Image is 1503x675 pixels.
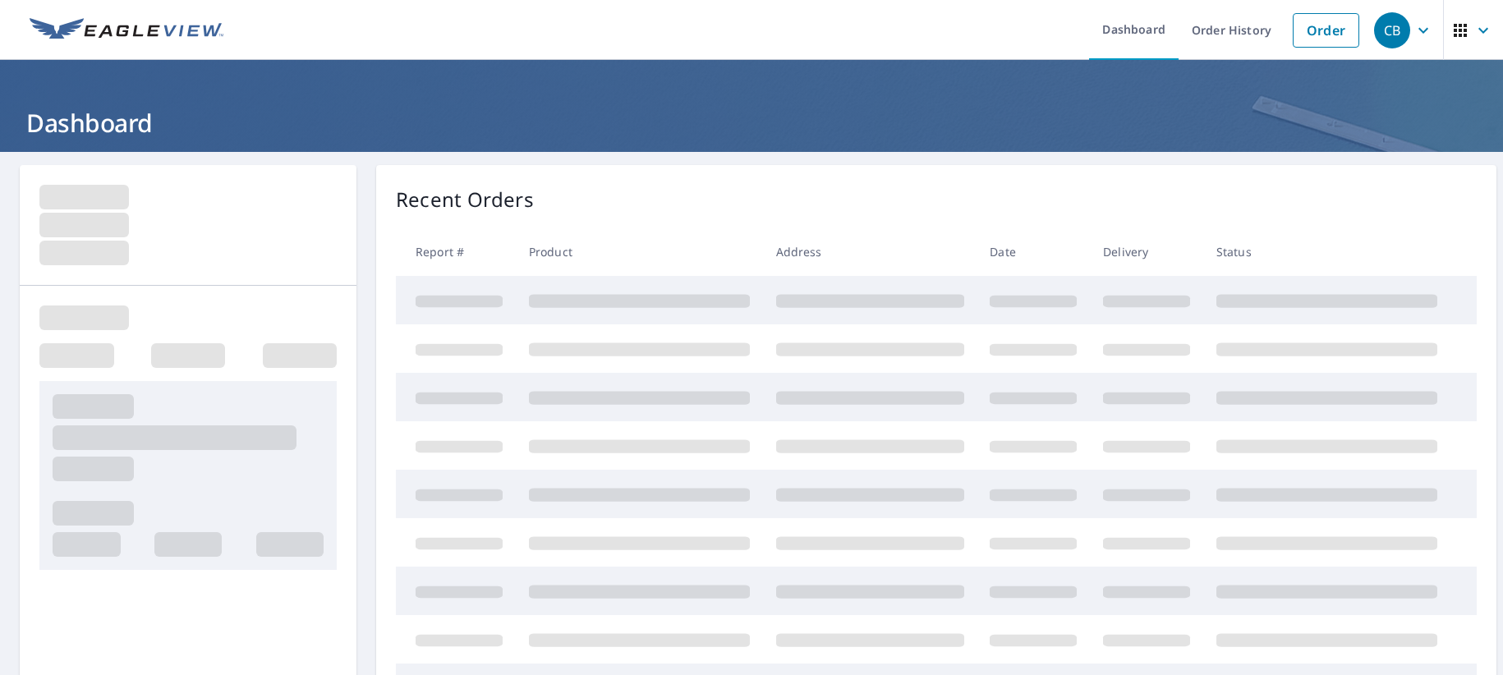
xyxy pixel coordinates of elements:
[396,227,516,276] th: Report #
[1293,13,1359,48] a: Order
[1203,227,1450,276] th: Status
[1374,12,1410,48] div: CB
[396,185,534,214] p: Recent Orders
[763,227,977,276] th: Address
[516,227,763,276] th: Product
[977,227,1090,276] th: Date
[30,18,223,43] img: EV Logo
[20,106,1483,140] h1: Dashboard
[1090,227,1203,276] th: Delivery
